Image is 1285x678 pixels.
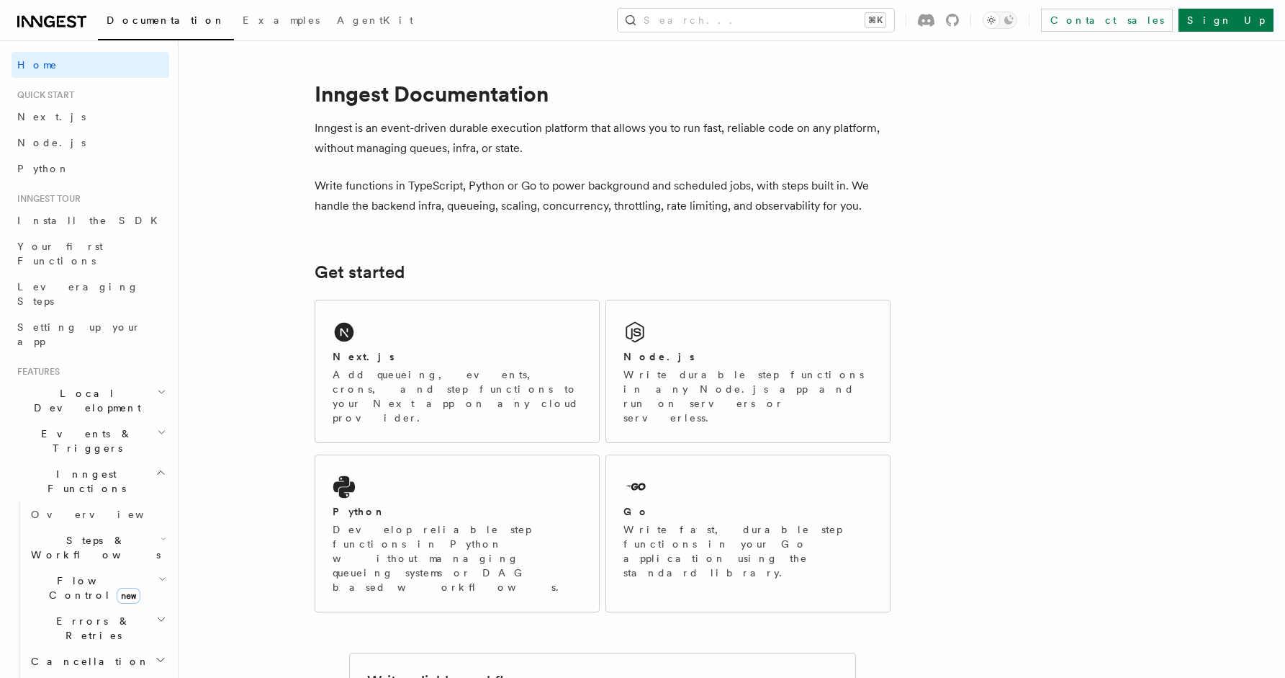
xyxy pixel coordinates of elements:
a: Python [12,156,169,182]
span: Errors & Retries [25,614,156,643]
a: Install the SDK [12,208,169,233]
a: Setting up your app [12,314,169,354]
p: Inngest is an event-driven durable execution platform that allows you to run fast, reliable code ... [315,118,891,159]
h1: Inngest Documentation [315,81,891,107]
p: Add queueing, events, crons, and step functions to your Next app on any cloud provider. [333,367,582,425]
span: Overview [31,509,179,520]
a: Contact sales [1041,9,1173,32]
span: Local Development [12,386,157,415]
p: Write durable step functions in any Node.js app and run on servers or serverless. [623,367,873,425]
span: Steps & Workflows [25,533,161,562]
p: Write functions in TypeScript, Python or Go to power background and scheduled jobs, with steps bu... [315,176,891,216]
p: Develop reliable step functions in Python without managing queueing systems or DAG based workflows. [333,522,582,594]
a: AgentKit [328,4,422,39]
a: Next.js [12,104,169,130]
a: Documentation [98,4,234,40]
span: Features [12,366,60,378]
span: Next.js [17,111,86,122]
h2: Node.js [623,349,695,364]
a: PythonDevelop reliable step functions in Python without managing queueing systems or DAG based wo... [315,455,600,612]
a: Next.jsAdd queueing, events, crons, and step functions to your Next app on any cloud provider. [315,300,600,443]
button: Flow Controlnew [25,568,169,608]
span: Examples [243,14,320,26]
span: Leveraging Steps [17,281,139,307]
span: new [117,588,140,604]
span: Node.js [17,137,86,148]
h2: Python [333,504,386,519]
kbd: ⌘K [865,13,885,27]
span: Events & Triggers [12,427,157,455]
span: Flow Control [25,574,158,602]
button: Inngest Functions [12,461,169,501]
a: Sign Up [1178,9,1273,32]
h2: Next.js [333,349,394,364]
span: Documentation [107,14,225,26]
span: Install the SDK [17,215,166,226]
span: Home [17,58,58,72]
button: Steps & Workflows [25,527,169,568]
a: Get started [315,262,405,282]
a: Your first Functions [12,233,169,274]
a: GoWrite fast, durable step functions in your Go application using the standard library. [605,455,891,612]
button: Toggle dark mode [983,12,1017,29]
span: Cancellation [25,654,150,669]
a: Leveraging Steps [12,274,169,314]
p: Write fast, durable step functions in your Go application using the standard library. [623,522,873,580]
span: Setting up your app [17,321,141,347]
button: Local Development [12,380,169,421]
span: Inngest Functions [12,467,155,496]
button: Errors & Retries [25,608,169,648]
a: Overview [25,501,169,527]
span: AgentKit [337,14,413,26]
span: Your first Functions [17,241,103,267]
button: Events & Triggers [12,421,169,461]
a: Node.jsWrite durable step functions in any Node.js app and run on servers or serverless. [605,300,891,443]
span: Python [17,163,70,174]
a: Examples [234,4,328,39]
button: Search...⌘K [618,9,894,32]
a: Home [12,52,169,78]
a: Node.js [12,130,169,156]
button: Cancellation [25,648,169,674]
h2: Go [623,504,649,519]
span: Inngest tour [12,193,81,205]
span: Quick start [12,89,74,101]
